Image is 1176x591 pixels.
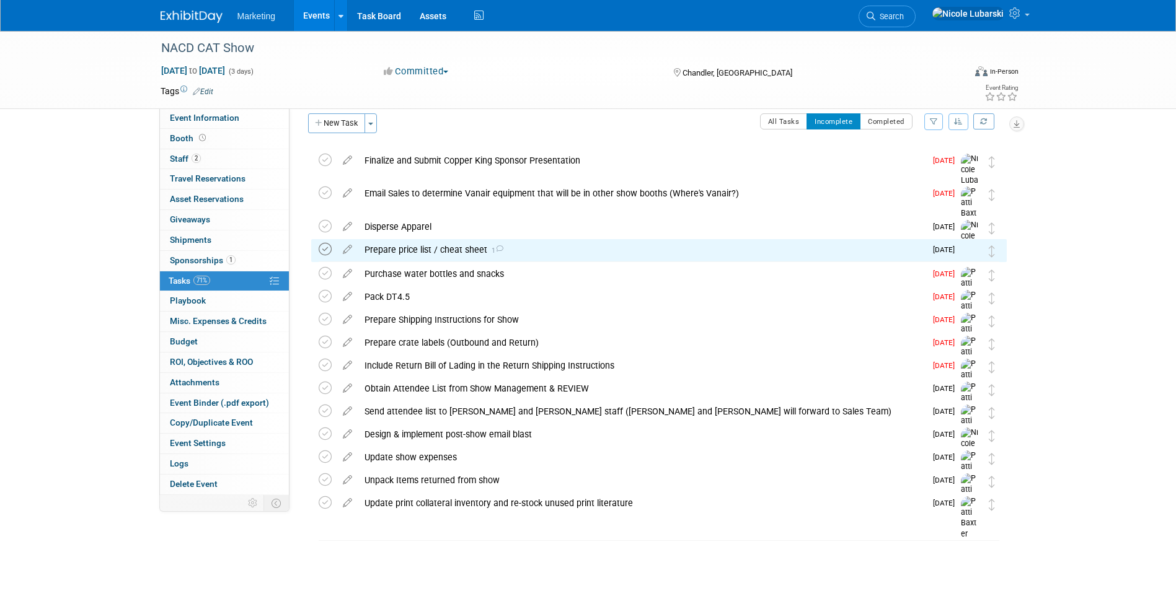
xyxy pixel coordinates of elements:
a: Delete Event [160,475,289,494]
img: Nicole Lubarski [961,243,977,259]
a: Travel Reservations [160,169,289,189]
a: ROI, Objectives & ROO [160,352,289,372]
span: 71% [193,276,210,285]
a: edit [337,221,358,232]
img: Patti Baxter [961,313,979,357]
img: Patti Baxter [961,186,979,230]
span: [DATE] [933,315,961,324]
a: Event Settings [160,434,289,453]
div: In-Person [989,67,1019,76]
i: Move task [989,315,995,327]
span: Logs [170,458,188,468]
span: 1 [487,247,503,255]
a: edit [337,475,358,486]
a: Event Information [160,108,289,128]
span: [DATE] [933,407,961,416]
span: [DATE] [933,499,961,507]
a: Tasks71% [160,271,289,291]
div: Event Format [891,64,1019,83]
i: Move task [989,453,995,465]
a: edit [337,188,358,199]
div: Obtain Attendee List from Show Management & REVIEW [358,378,926,399]
i: Move task [989,499,995,510]
span: [DATE] [933,453,961,462]
img: Patti Baxter [961,473,979,517]
td: Personalize Event Tab Strip [242,495,264,511]
td: Toggle Event Tabs [263,495,289,511]
i: Move task [989,292,995,304]
span: Attachments [170,377,219,387]
img: Patti Baxter [961,359,979,403]
i: Move task [989,476,995,488]
a: Search [859,6,916,27]
span: Budget [170,336,198,346]
img: Nicole Lubarski [932,7,1004,20]
span: Misc. Expenses & Credits [170,316,267,326]
td: Tags [161,85,213,97]
span: Chandler, [GEOGRAPHIC_DATA] [683,68,792,77]
i: Move task [989,245,995,257]
span: Copy/Duplicate Event [170,418,253,427]
a: edit [337,383,358,394]
span: [DATE] [933,430,961,439]
span: Shipments [170,235,211,245]
span: Search [875,12,904,21]
span: [DATE] [933,245,961,254]
div: Unpack Items returned from show [358,470,926,491]
a: Asset Reservations [160,190,289,209]
span: Booth not reserved yet [197,133,208,142]
a: Misc. Expenses & Credits [160,312,289,331]
span: Event Binder (.pdf export) [170,398,269,408]
a: edit [337,452,358,463]
span: Delete Event [170,479,218,489]
span: [DATE] [933,292,961,301]
div: Event Rating [984,85,1018,91]
span: 2 [192,154,201,163]
img: Nicole Lubarski [961,220,979,264]
img: ExhibitDay [161,11,223,23]
a: Copy/Duplicate Event [160,413,289,433]
img: Patti Baxter [961,450,979,494]
span: Staff [170,154,201,164]
a: Booth [160,129,289,149]
a: Refresh [973,113,994,129]
div: Prepare crate labels (Outbound and Return) [358,332,926,353]
span: [DATE] [933,476,961,484]
a: edit [337,406,358,417]
a: edit [337,291,358,302]
img: Nicole Lubarski [961,427,979,471]
div: Include Return Bill of Lading in the Return Shipping Instructions [358,355,926,376]
span: [DATE] [933,222,961,231]
img: Patti Baxter [961,405,979,449]
button: New Task [308,113,365,133]
a: Playbook [160,291,289,311]
div: Design & implement post-show email blast [358,424,926,445]
div: Email Sales to determine Vanair equipment that will be in other show booths (Where's Vanair?) [358,183,926,204]
span: Booth [170,133,208,143]
i: Move task [989,361,995,373]
div: Pack DT4.5 [358,286,926,307]
a: Edit [193,87,213,96]
span: Giveaways [170,214,210,224]
span: Sponsorships [170,255,236,265]
img: Patti Baxter [961,267,979,311]
span: Event Settings [170,438,226,448]
span: Event Information [170,113,239,123]
span: to [187,66,199,76]
a: Event Binder (.pdf export) [160,393,289,413]
span: Asset Reservations [170,194,244,204]
span: (3 days) [228,68,254,76]
button: Incomplete [807,113,860,129]
div: Prepare price list / cheat sheet [358,239,926,260]
img: Nicole Lubarski [961,154,979,198]
i: Move task [989,189,995,201]
span: Marketing [237,11,275,21]
a: edit [337,337,358,348]
button: All Tasks [760,113,808,129]
div: Purchase water bottles and snacks [358,263,926,284]
i: Move task [989,338,995,350]
div: Prepare Shipping Instructions for Show [358,309,926,330]
a: edit [337,360,358,371]
span: ROI, Objectives & ROO [170,357,253,367]
i: Move task [989,430,995,442]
